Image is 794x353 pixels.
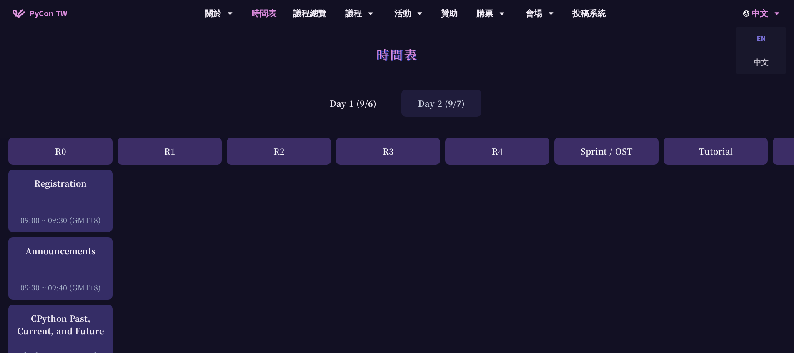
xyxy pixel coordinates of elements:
div: Tutorial [664,138,768,165]
div: Day 1 (9/6) [313,90,393,117]
img: Home icon of PyCon TW 2025 [13,9,25,18]
div: 中文 [736,53,786,72]
div: EN [736,29,786,48]
div: CPython Past, Current, and Future [13,312,108,337]
div: Registration [13,177,108,190]
div: Announcements [13,245,108,257]
div: Day 2 (9/7) [401,90,481,117]
div: R1 [118,138,222,165]
div: Sprint / OST [554,138,659,165]
img: Locale Icon [743,10,751,17]
div: R3 [336,138,440,165]
span: PyCon TW [29,7,67,20]
div: 09:00 ~ 09:30 (GMT+8) [13,215,108,225]
div: R0 [8,138,113,165]
a: PyCon TW [4,3,75,24]
div: 09:30 ~ 09:40 (GMT+8) [13,282,108,293]
div: R4 [445,138,549,165]
h1: 時間表 [376,42,418,67]
div: R2 [227,138,331,165]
